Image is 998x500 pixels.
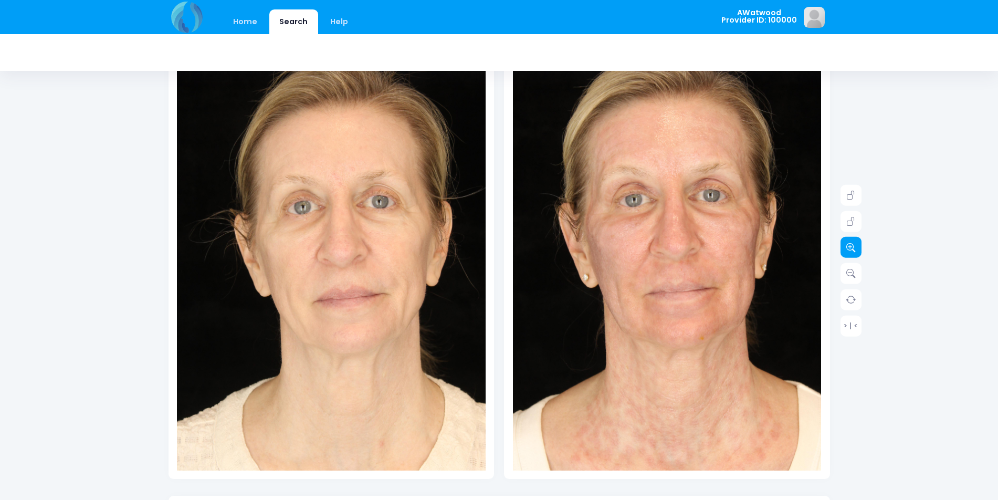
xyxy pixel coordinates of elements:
[223,9,268,34] a: Home
[804,7,825,28] img: image
[269,9,318,34] a: Search
[320,9,358,34] a: Help
[721,9,797,24] span: AWatwood Provider ID: 100000
[841,315,862,336] a: > | <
